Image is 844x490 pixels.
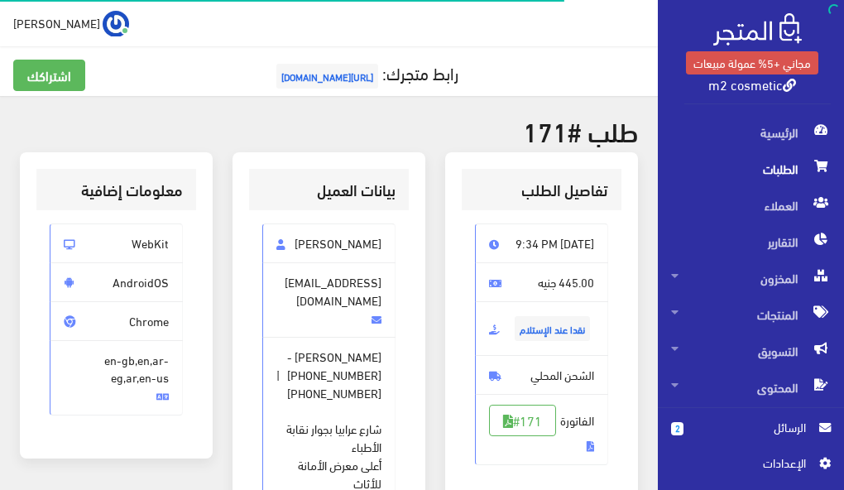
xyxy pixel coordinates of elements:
span: en-gb,en,ar-eg,ar,en-us [50,340,183,416]
span: 445.00 جنيه [475,262,608,302]
span: [PHONE_NUMBER] [287,384,381,402]
a: اشتراكك [13,60,85,91]
span: الطلبات [671,151,831,187]
a: ... [PERSON_NAME] [13,10,129,36]
span: [PERSON_NAME] [262,223,396,263]
a: اﻹعدادات [671,454,831,480]
a: الرئيسية [658,114,844,151]
h2: طلب #171 [20,116,638,145]
span: المخزون [671,260,831,296]
span: [PERSON_NAME] [13,12,100,33]
span: اﻹعدادات [684,454,805,472]
span: الفاتورة [475,394,608,465]
span: Chrome [50,301,183,341]
a: المحتوى [658,369,844,406]
a: العملاء [658,187,844,223]
span: العملاء [671,187,831,223]
span: [EMAIL_ADDRESS][DOMAIN_NAME] [262,262,396,338]
h3: بيانات العميل [262,182,396,198]
span: التقارير [671,223,831,260]
a: مجاني +5% عمولة مبيعات [686,51,818,74]
span: الشحن المحلي [475,355,608,395]
a: التقارير [658,223,844,260]
span: نقدا عند الإستلام [515,316,590,341]
img: . [713,13,802,46]
a: الطلبات [658,151,844,187]
span: المحتوى [671,369,831,406]
h3: معلومات إضافية [50,182,183,198]
span: [PHONE_NUMBER] [287,366,381,384]
span: التسويق [671,333,831,369]
span: الرسائل [697,418,806,436]
span: AndroidOS [50,262,183,302]
a: المنتجات [658,296,844,333]
a: رابط متجرك:[URL][DOMAIN_NAME] [272,57,458,88]
a: 2 الرسائل [671,418,831,454]
span: [DATE] 9:34 PM [475,223,608,263]
a: #171 [489,405,556,436]
a: m2 cosmetic [708,72,796,96]
a: المخزون [658,260,844,296]
h3: تفاصيل الطلب [475,182,608,198]
span: 2 [671,422,683,435]
span: [URL][DOMAIN_NAME] [276,64,378,89]
span: المنتجات [671,296,831,333]
span: WebKit [50,223,183,263]
img: ... [103,11,129,37]
span: الرئيسية [671,114,831,151]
